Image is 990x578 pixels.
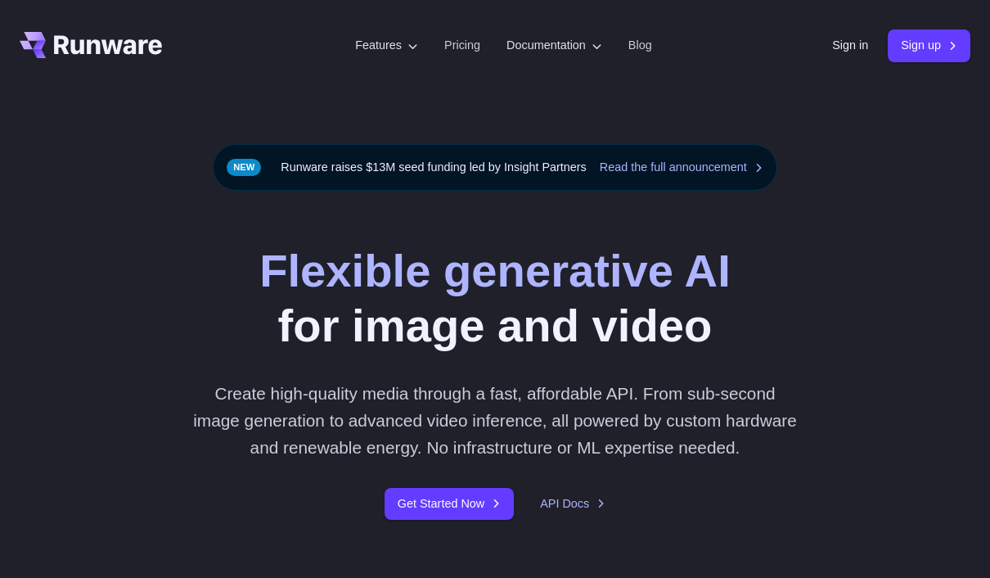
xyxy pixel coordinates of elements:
h1: for image and video [259,243,731,354]
label: Documentation [506,36,602,55]
a: Read the full announcement [600,158,763,177]
strong: Flexible generative AI [259,245,731,296]
a: Sign up [888,29,970,61]
label: Features [355,36,418,55]
div: Runware raises $13M seed funding led by Insight Partners [213,144,777,191]
a: Pricing [444,36,480,55]
p: Create high-quality media through a fast, affordable API. From sub-second image generation to adv... [191,380,799,462]
a: Sign in [832,36,868,55]
a: Get Started Now [385,488,514,520]
a: Blog [628,36,652,55]
a: Go to / [20,32,162,58]
a: API Docs [540,494,605,513]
